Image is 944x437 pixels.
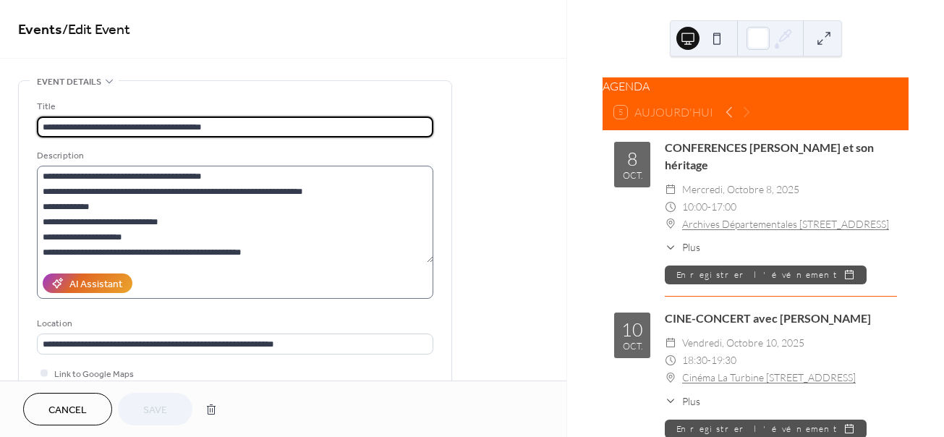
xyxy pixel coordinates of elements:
div: oct. [623,341,642,351]
button: Cancel [23,393,112,425]
div: 10 [621,321,643,339]
button: Enregistrer l'événement [665,266,867,284]
button: ​Plus [665,394,700,409]
span: Cancel [48,403,87,418]
span: Event details [37,75,101,90]
div: ​ [665,181,676,198]
span: / Edit Event [62,16,130,44]
a: Cinéma La Turbine [STREET_ADDRESS] [682,369,856,386]
div: ​ [665,334,676,352]
div: ​ [665,198,676,216]
span: - [707,352,711,369]
a: Archives Départementales [STREET_ADDRESS] [682,216,889,233]
div: ​ [665,239,676,255]
span: Plus [682,239,700,255]
span: 10:00 [682,198,707,216]
div: CONFERENCES [PERSON_NAME] et son héritage [665,139,897,174]
a: Events [18,16,62,44]
div: oct. [623,171,642,180]
span: 19:30 [711,352,736,369]
span: Plus [682,394,700,409]
span: vendredi, octobre 10, 2025 [682,334,804,352]
div: Description [37,148,430,164]
button: AI Assistant [43,273,132,293]
div: ​ [665,394,676,409]
span: mercredi, octobre 8, 2025 [682,181,799,198]
div: 8 [627,150,638,168]
div: AI Assistant [69,277,122,292]
span: - [707,198,711,216]
div: ​ [665,369,676,386]
div: ​ [665,352,676,369]
div: CINE-CONCERT avec [PERSON_NAME] [665,310,897,327]
span: 17:00 [711,198,736,216]
span: Link to Google Maps [54,367,134,382]
div: ​ [665,216,676,233]
button: ​Plus [665,239,700,255]
div: Location [37,316,430,331]
span: 18:30 [682,352,707,369]
div: AGENDA [603,77,909,95]
div: Title [37,99,430,114]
